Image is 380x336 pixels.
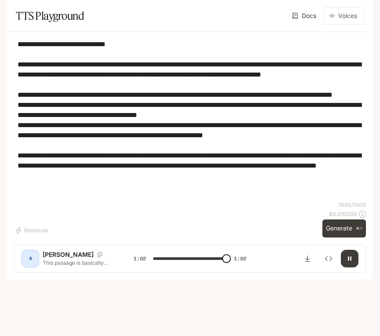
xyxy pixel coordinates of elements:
button: Copy Voice ID [94,252,106,257]
p: $ 0.010000 [329,210,357,218]
button: Download audio [299,250,316,267]
span: 1:02 [134,254,146,263]
p: ⌘⏎ [356,226,362,231]
p: This passage is basically saying: Even though humans share almost all the same DNA (99.9%), small... [43,259,113,267]
p: [PERSON_NAME] [43,250,94,259]
button: open drawer [7,4,22,20]
button: Voices [323,7,364,25]
button: Inspect [320,250,337,267]
div: A [23,252,37,266]
a: Docs [290,7,320,25]
button: Shortcuts [14,223,51,237]
button: Generate⌘⏎ [322,219,366,237]
span: 1:02 [234,254,246,263]
h1: TTS Playground [16,7,84,25]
